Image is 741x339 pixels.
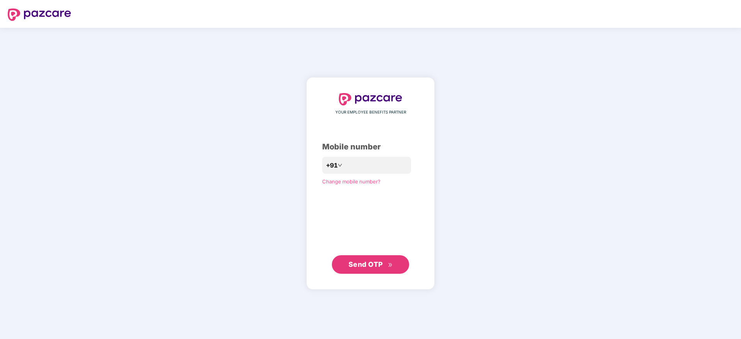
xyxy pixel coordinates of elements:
[388,263,393,268] span: double-right
[335,109,406,115] span: YOUR EMPLOYEE BENEFITS PARTNER
[338,163,342,168] span: down
[322,178,381,185] a: Change mobile number?
[332,255,409,274] button: Send OTPdouble-right
[8,8,71,21] img: logo
[339,93,402,105] img: logo
[326,161,338,170] span: +91
[348,260,383,268] span: Send OTP
[322,141,419,153] div: Mobile number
